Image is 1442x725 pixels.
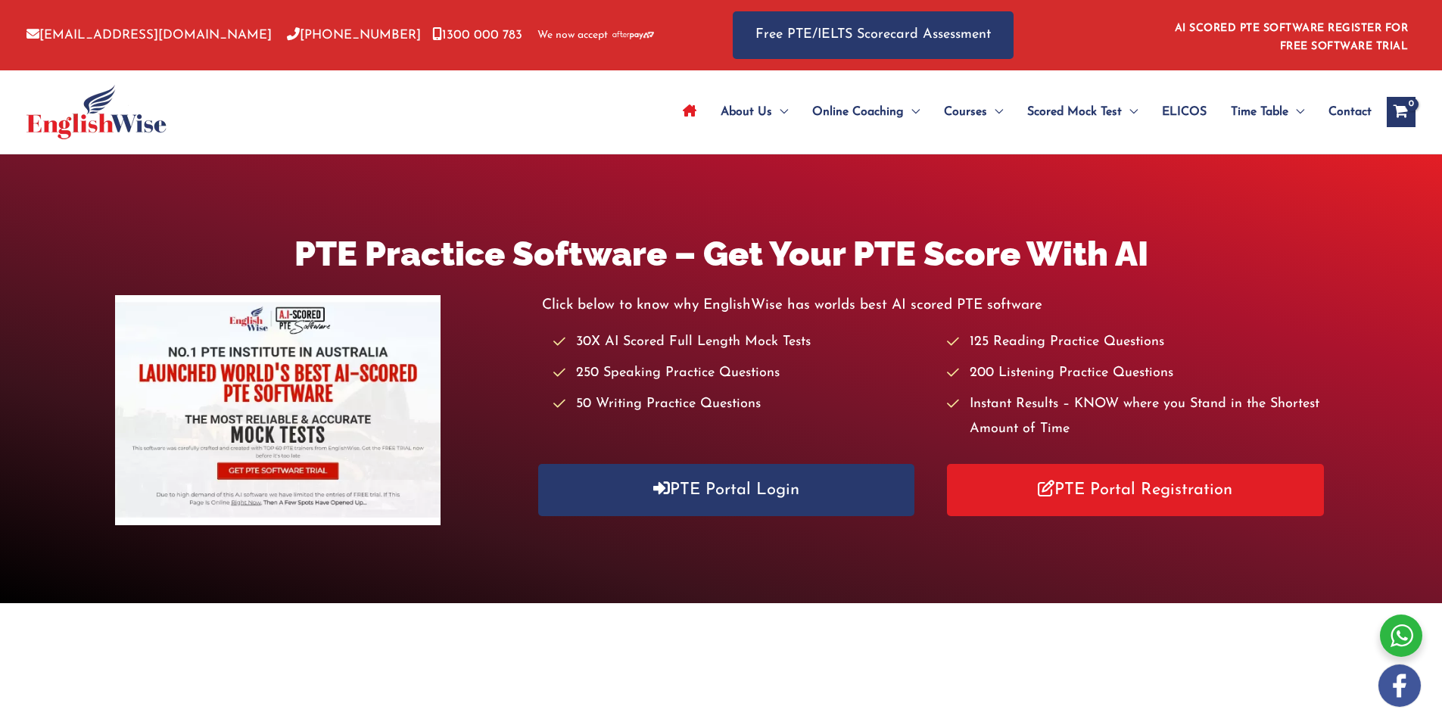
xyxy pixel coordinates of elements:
[553,330,933,355] li: 30X AI Scored Full Length Mock Tests
[26,29,272,42] a: [EMAIL_ADDRESS][DOMAIN_NAME]
[287,29,421,42] a: [PHONE_NUMBER]
[733,11,1014,59] a: Free PTE/IELTS Scorecard Assessment
[1387,97,1416,127] a: View Shopping Cart, empty
[671,86,1372,138] nav: Site Navigation: Main Menu
[932,86,1015,138] a: CoursesMenu Toggle
[772,86,788,138] span: Menu Toggle
[947,330,1326,355] li: 125 Reading Practice Questions
[709,86,800,138] a: About UsMenu Toggle
[26,85,167,139] img: cropped-ew-logo
[1231,86,1288,138] span: Time Table
[1175,23,1409,52] a: AI SCORED PTE SOFTWARE REGISTER FOR FREE SOFTWARE TRIAL
[721,86,772,138] span: About Us
[542,293,1327,318] p: Click below to know why EnglishWise has worlds best AI scored PTE software
[267,679,1176,723] h2: Why Englishwise
[1015,86,1150,138] a: Scored Mock TestMenu Toggle
[904,86,920,138] span: Menu Toggle
[553,392,933,417] li: 50 Writing Practice Questions
[538,464,915,516] a: PTE Portal Login
[115,230,1326,278] h1: PTE Practice Software – Get Your PTE Score With AI
[1288,86,1304,138] span: Menu Toggle
[947,392,1326,443] li: Instant Results – KNOW where you Stand in the Shortest Amount of Time
[987,86,1003,138] span: Menu Toggle
[947,464,1324,516] a: PTE Portal Registration
[812,86,904,138] span: Online Coaching
[432,29,522,42] a: 1300 000 783
[1166,11,1416,60] aside: Header Widget 1
[800,86,932,138] a: Online CoachingMenu Toggle
[1027,86,1122,138] span: Scored Mock Test
[1378,664,1421,707] img: white-facebook.png
[1219,86,1316,138] a: Time TableMenu Toggle
[1162,86,1207,138] span: ELICOS
[1328,86,1372,138] span: Contact
[944,86,987,138] span: Courses
[612,31,654,39] img: Afterpay-Logo
[947,361,1326,386] li: 200 Listening Practice Questions
[1150,86,1219,138] a: ELICOS
[1316,86,1372,138] a: Contact
[1122,86,1138,138] span: Menu Toggle
[537,28,608,43] span: We now accept
[115,295,441,525] img: pte-institute-main
[553,361,933,386] li: 250 Speaking Practice Questions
